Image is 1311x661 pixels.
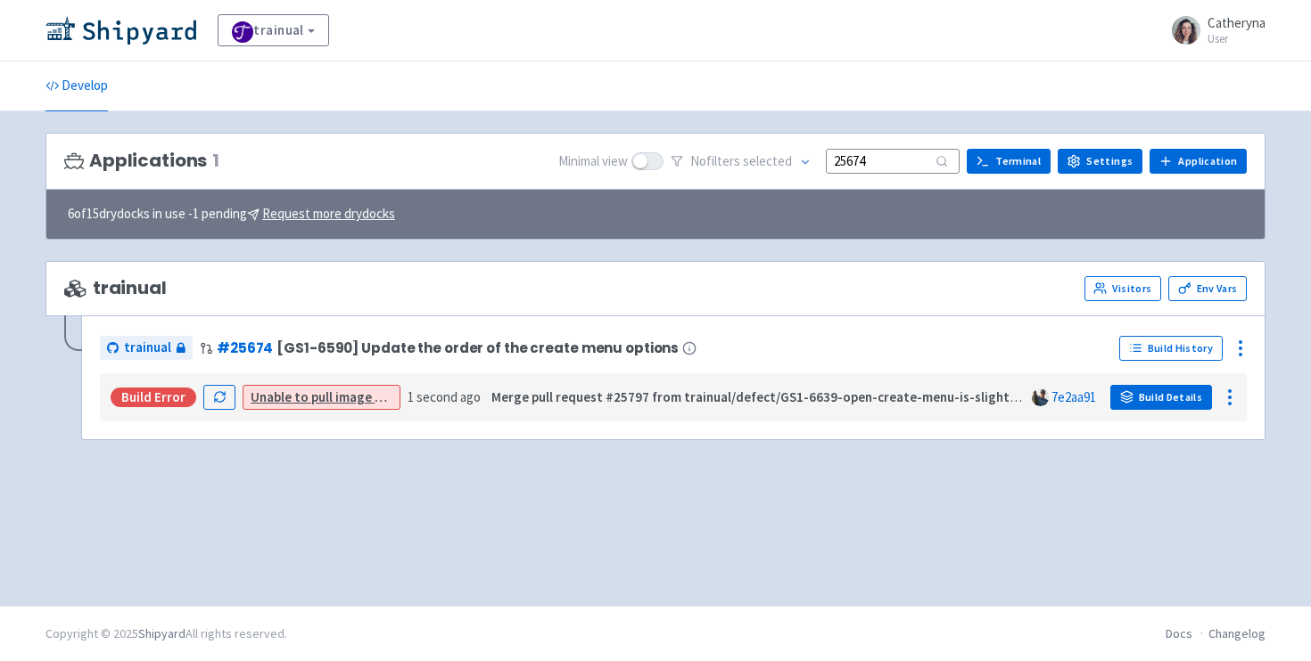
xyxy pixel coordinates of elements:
[276,340,679,355] span: [GS1-6590] Update the order of the create menu options
[1051,388,1096,405] a: 7e2aa91
[68,204,395,224] span: 6 of 15 drydocks in use - 1 pending
[218,14,329,46] a: trainual
[100,336,193,360] a: trainual
[64,151,219,171] h3: Applications
[1161,16,1266,45] a: Catheryna User
[45,16,196,45] img: Shipyard logo
[1168,276,1247,301] a: Env Vars
[690,151,792,172] span: No filter s
[262,205,395,222] u: Request more drydocks
[1166,625,1192,641] a: Docs
[1208,625,1266,641] a: Changelog
[1150,149,1247,174] a: Application
[111,388,196,407] div: Build Error
[64,278,167,298] span: trainual
[1110,385,1212,410] a: Build Details
[212,151,219,171] span: 1
[558,151,628,172] span: Minimal view
[124,338,171,358] span: trainual
[1119,336,1223,361] a: Build History
[1208,14,1266,31] span: Catheryna
[45,624,287,643] div: Copyright © 2025 All rights reserved.
[1208,33,1266,45] small: User
[491,388,1226,405] strong: Merge pull request #25797 from trainual/defect/GS1-6639-open-create-menu-is-slightly-jumping-when...
[408,388,481,405] time: 1 second ago
[45,61,108,111] a: Develop
[138,625,186,641] a: Shipyard
[217,339,273,357] a: #25674
[743,152,792,169] span: selected
[251,388,439,405] a: Unable to pull image for worker
[967,149,1051,174] a: Terminal
[1084,276,1161,301] a: Visitors
[1058,149,1142,174] a: Settings
[826,149,960,173] input: Search...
